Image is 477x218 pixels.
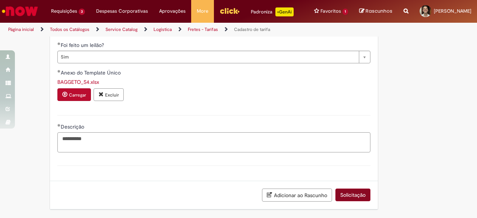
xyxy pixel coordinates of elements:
[342,9,348,15] span: 1
[51,7,77,15] span: Requisições
[1,4,39,19] img: ServiceNow
[61,42,105,48] span: Foi feito um leilão?
[359,8,392,15] a: Rascunhos
[320,7,341,15] span: Favoritos
[275,7,294,16] p: +GenAi
[61,123,86,130] span: Descrição
[61,69,122,76] span: Anexo do Template Único
[251,7,294,16] div: Padroniza
[219,5,240,16] img: click_logo_yellow_360x200.png
[188,26,218,32] a: Fretes - Tarifas
[79,9,85,15] span: 3
[159,7,186,15] span: Aprovações
[69,92,86,98] small: Carregar
[366,7,392,15] span: Rascunhos
[335,189,370,201] button: Solicitação
[434,8,471,14] span: [PERSON_NAME]
[50,26,89,32] a: Todos os Catálogos
[57,70,61,73] span: Obrigatório Preenchido
[262,189,332,202] button: Adicionar ao Rascunho
[8,26,34,32] a: Página inicial
[57,88,91,101] button: Carregar anexo de Anexo do Template Único Required
[154,26,172,32] a: Logistica
[57,42,61,45] span: Obrigatório Preenchido
[105,26,138,32] a: Service Catalog
[6,23,312,37] ul: Trilhas de página
[234,26,270,32] a: Cadastro de tarifa
[96,7,148,15] span: Despesas Corporativas
[105,92,119,98] small: Excluir
[94,88,124,101] button: Excluir anexo BAGGETO_S4.xlsx
[61,51,355,63] span: Sim
[197,7,208,15] span: More
[57,132,370,152] textarea: Descrição
[57,79,99,85] a: Download de BAGGETO_S4.xlsx
[57,124,61,127] span: Obrigatório Preenchido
